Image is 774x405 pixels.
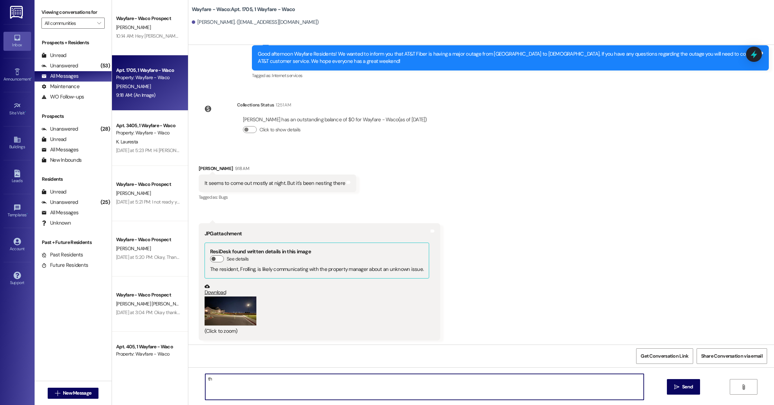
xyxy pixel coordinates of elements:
span: Get Conversation Link [641,352,688,360]
div: Unanswered [41,125,78,133]
div: Unread [41,136,66,143]
div: The resident, Frolling, is likely communicating with the property manager about an unknown issue. [210,266,424,273]
label: Viewing conversations for [41,7,105,18]
label: See details [227,255,248,263]
span: • [31,76,32,81]
div: 9:18 AM [233,165,249,172]
div: Apt. 3405, 1 Wayfare - Waco [116,122,180,129]
i:  [674,384,679,390]
button: Get Conversation Link [636,348,693,364]
span: [PERSON_NAME] [116,83,151,90]
a: Leads [3,168,31,186]
span: New Message [63,389,91,397]
button: New Message [48,388,99,399]
a: Buildings [3,134,31,152]
a: Inbox [3,32,31,50]
i:  [741,384,746,390]
b: Wayfare - Waco: Apt. 1705, 1 Wayfare - Waco [192,6,295,13]
button: Send [667,379,700,395]
div: Collections Status [237,101,274,109]
div: Wayfare - Waco Prospect [116,181,180,188]
img: ResiDesk Logo [10,6,24,19]
div: [PERSON_NAME] [199,165,356,175]
div: Unknown [41,219,71,227]
a: Account [3,236,31,254]
div: [DATE] at 5:23 PM: Hi [PERSON_NAME], thank you for letting us know, we did get it taken care of [... [116,147,321,153]
div: Maintenance [41,83,79,90]
i:  [55,390,60,396]
div: New Inbounds [41,157,82,164]
div: WO Follow-ups [41,93,84,101]
div: All Messages [41,73,78,80]
a: Site Visit • [3,100,31,119]
span: K. Lauresta [116,139,138,145]
span: Share Conversation via email [701,352,763,360]
a: Download [205,284,429,296]
a: Support [3,270,31,288]
div: Prospects [35,113,112,120]
div: 9:18 AM: (An Image) [116,92,155,98]
span: • [27,211,28,216]
div: [DATE] at 5:20 PM: Okay, Thank you! [116,254,188,260]
div: Unanswered [41,62,78,69]
div: Wayfare - Waco Prospect [116,236,180,243]
div: Past + Future Residents [35,239,112,246]
input: All communities [45,18,94,29]
div: [PERSON_NAME] has an outstanding balance of $0 for Wayfare - Waco (as of [DATE]) [243,116,427,123]
span: [PERSON_NAME] [116,190,151,196]
span: • [25,110,26,114]
div: 10:14 AM: Hey [PERSON_NAME]! Here is a map of the community. The Levi units we have available cur... [116,33,715,39]
span: [PERSON_NAME] [116,24,151,30]
i:  [97,20,101,26]
div: Residents [35,176,112,183]
div: Wayfare - Waco Prospect [116,15,180,22]
div: Unread [41,188,66,196]
div: (Click to zoom) [205,328,429,335]
button: Zoom image [205,296,256,326]
div: Tagged as: [199,192,356,202]
div: It seems to come out mostly at night. But it's been nesting there [205,180,345,187]
div: Property: Wayfare - Waco [116,129,180,136]
label: Click to show details [259,126,300,133]
div: (53) [99,60,112,71]
div: [DATE] at 3:04 PM: Okay thank you. [116,309,186,315]
div: Property: Wayfare - Waco [116,350,180,358]
div: (25) [99,197,112,208]
div: Good afternoon Wayfare Residents! We wanted to inform you that AT&T Fiber is having a major outag... [258,50,758,65]
div: Future Residents [41,262,88,269]
a: Templates • [3,202,31,220]
div: Past Residents [41,251,83,258]
div: Apt. 405, 1 Wayfare - Waco [116,343,180,350]
div: Tagged as: [252,70,769,81]
b: JPG attachment [205,230,242,237]
span: [PERSON_NAME] [PERSON_NAME] [116,301,186,307]
span: Bugs [219,194,228,200]
div: Property: Wayfare - Waco [116,74,180,81]
span: Send [682,383,693,390]
div: Apt. 1705, 1 Wayfare - Waco [116,67,180,74]
span: [PERSON_NAME] [116,245,151,252]
div: [PERSON_NAME]. ([EMAIL_ADDRESS][DOMAIN_NAME]) [192,19,319,26]
div: Unanswered [41,199,78,206]
div: (28) [99,124,112,134]
button: Share Conversation via email [697,348,767,364]
div: Prospects + Residents [35,39,112,46]
textarea: tha [205,374,644,400]
div: All Messages [41,146,78,153]
b: ResiDesk found written details in this image [210,248,311,255]
div: Unread [41,52,66,59]
div: Wayfare - Waco Prospect [116,291,180,299]
div: All Messages [41,209,78,216]
span: Internet services [272,73,302,78]
div: [DATE] at 5:21 PM: I not ready yet, will let you know [116,199,215,205]
div: 12:51 AM [274,101,291,109]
